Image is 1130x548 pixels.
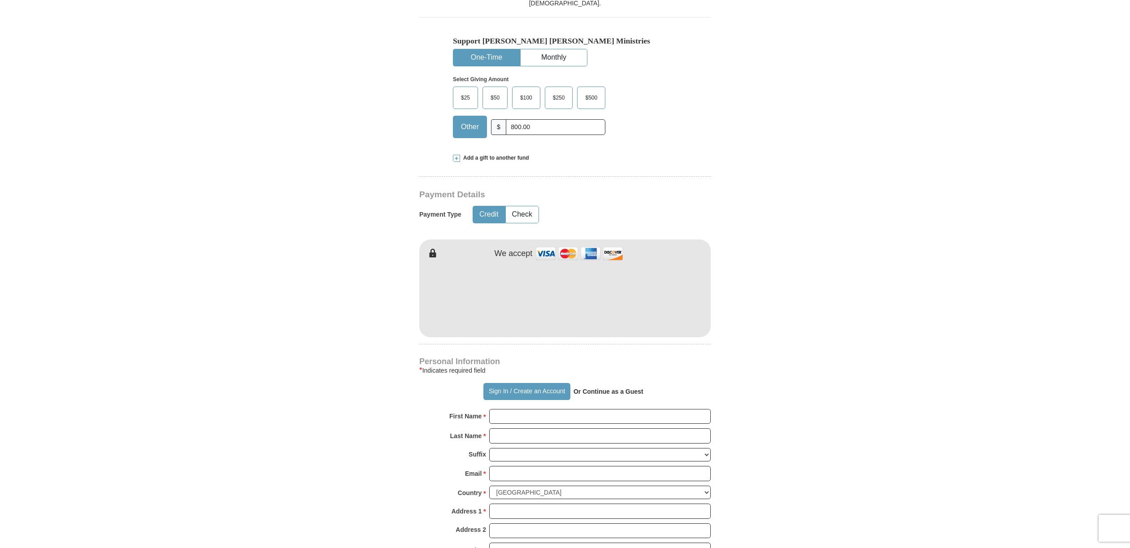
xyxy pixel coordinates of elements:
button: Credit [473,206,505,223]
strong: Suffix [469,448,486,461]
strong: Address 1 [452,505,482,518]
span: $500 [581,91,602,104]
strong: Or Continue as a Guest [574,388,643,395]
button: Monthly [521,49,587,66]
span: $250 [548,91,569,104]
span: $ [491,119,506,135]
img: credit cards accepted [535,244,624,263]
h5: Support [PERSON_NAME] [PERSON_NAME] Ministries [453,36,677,46]
span: $50 [486,91,504,104]
span: $100 [516,91,537,104]
span: Add a gift to another fund [460,154,529,162]
input: Other Amount [506,119,605,135]
strong: Last Name [450,430,482,442]
h4: Personal Information [419,358,711,365]
button: Check [506,206,539,223]
strong: Country [458,487,482,499]
button: Sign In / Create an Account [483,383,570,400]
strong: Select Giving Amount [453,76,508,83]
div: Indicates required field [419,365,711,376]
button: One-Time [453,49,520,66]
h4: We accept [495,249,533,259]
strong: Address 2 [456,523,486,536]
h3: Payment Details [419,190,648,200]
h5: Payment Type [419,211,461,218]
strong: First Name [449,410,482,422]
strong: Email [465,467,482,480]
span: $25 [456,91,474,104]
span: Other [456,120,483,134]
